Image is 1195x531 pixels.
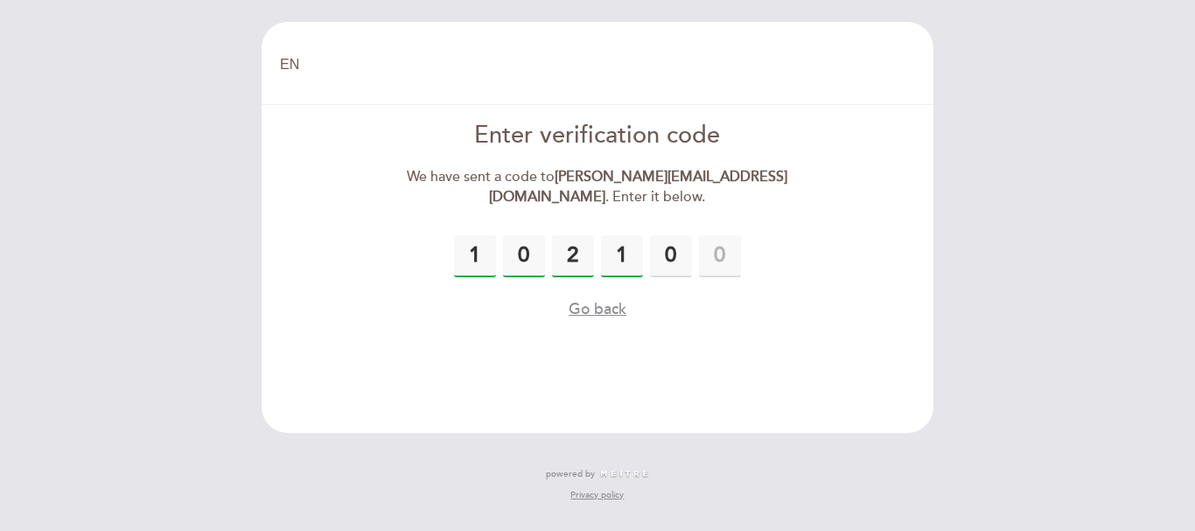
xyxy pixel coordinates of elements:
[569,298,626,320] button: Go back
[546,468,595,480] span: powered by
[699,235,741,277] input: 0
[546,468,649,480] a: powered by
[397,167,799,207] div: We have sent a code to . Enter it below.
[552,235,594,277] input: 0
[599,470,649,479] img: MEITRE
[489,168,787,206] strong: [PERSON_NAME][EMAIL_ADDRESS][DOMAIN_NAME]
[650,235,692,277] input: 0
[601,235,643,277] input: 0
[503,235,545,277] input: 0
[570,489,624,501] a: Privacy policy
[454,235,496,277] input: 0
[397,119,799,153] div: Enter verification code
